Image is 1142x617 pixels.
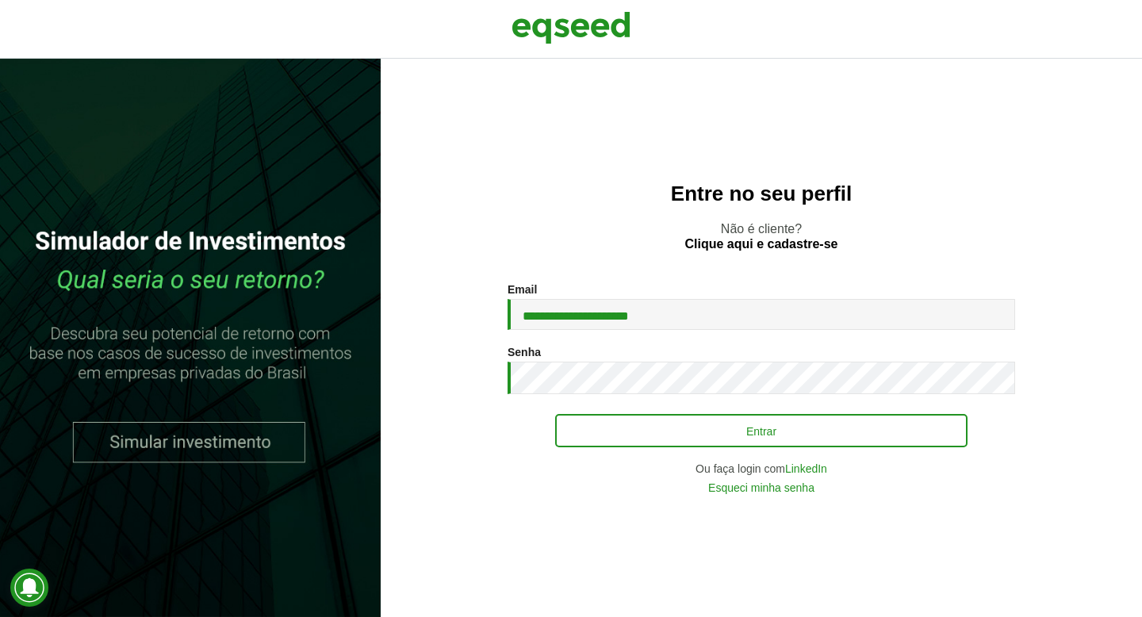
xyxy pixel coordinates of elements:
div: Ou faça login com [508,463,1015,474]
label: Senha [508,347,541,358]
a: Clique aqui e cadastre-se [685,238,838,251]
h2: Entre no seu perfil [412,182,1110,205]
p: Não é cliente? [412,221,1110,251]
img: EqSeed Logo [512,8,630,48]
a: LinkedIn [785,463,827,474]
label: Email [508,284,537,295]
a: Esqueci minha senha [708,482,814,493]
button: Entrar [555,414,968,447]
